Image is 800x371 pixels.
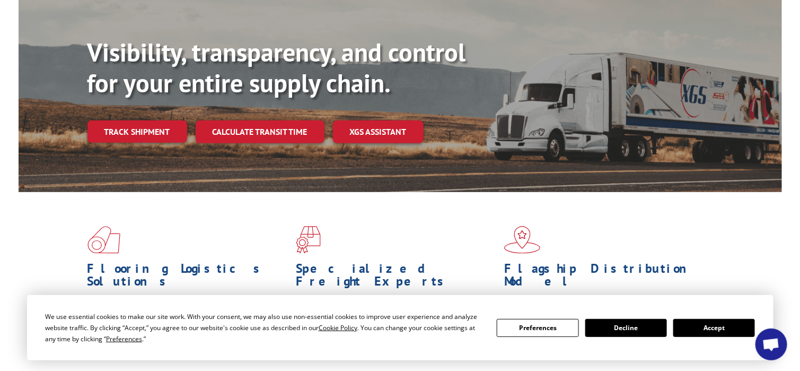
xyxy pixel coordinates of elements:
[755,329,787,360] div: Open chat
[504,293,699,318] span: Our agile distribution network gives you nationwide inventory management on demand.
[296,262,496,293] h1: Specialized Freight Experts
[504,226,541,254] img: xgs-icon-flagship-distribution-model-red
[333,120,424,143] a: XGS ASSISTANT
[296,226,321,254] img: xgs-icon-focused-on-flooring-red
[87,226,120,254] img: xgs-icon-total-supply-chain-intelligence-red
[196,120,324,143] a: Calculate transit time
[497,319,578,337] button: Preferences
[27,295,773,360] div: Cookie Consent Prompt
[673,319,755,337] button: Accept
[504,262,705,293] h1: Flagship Distribution Model
[87,262,288,293] h1: Flooring Logistics Solutions
[87,36,466,99] b: Visibility, transparency, and control for your entire supply chain.
[87,120,187,143] a: Track shipment
[45,311,484,344] div: We use essential cookies to make our site work. With your consent, we may also use non-essential ...
[319,323,357,332] span: Cookie Policy
[585,319,667,337] button: Decline
[296,293,496,340] p: From overlength loads to delicate cargo, our experienced staff knows the best way to move your fr...
[106,334,142,343] span: Preferences
[87,293,287,331] span: As an industry carrier of choice, XGS has brought innovation and dedication to flooring logistics...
